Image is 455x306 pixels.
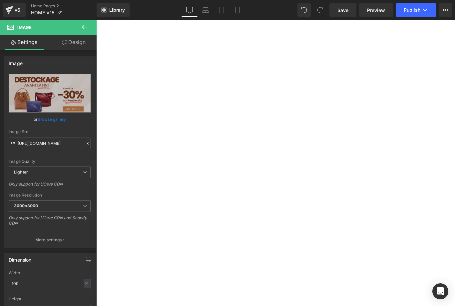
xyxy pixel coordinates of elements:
[337,7,348,14] span: Save
[14,170,28,175] b: Lighter
[439,3,452,17] button: More
[84,279,90,288] div: %
[9,129,91,134] div: Image Src
[432,283,448,299] div: Open Intercom Messenger
[13,6,22,14] div: v6
[9,116,91,123] div: or
[50,35,98,50] a: Design
[313,3,327,17] button: Redo
[9,182,91,191] div: Only support for UCare CDN
[297,3,311,17] button: Undo
[9,253,32,263] div: Dimension
[214,3,229,17] a: Tablet
[9,159,91,164] div: Image Quality
[9,193,91,198] div: Image Resolution
[229,3,245,17] a: Mobile
[3,3,26,17] a: v6
[17,25,32,30] span: Image
[9,137,91,149] input: Link
[31,3,97,9] a: Home Pages
[97,3,130,17] a: New Library
[9,57,23,66] div: Image
[38,113,66,125] a: Browse gallery
[4,232,95,248] button: More settings
[396,3,436,17] button: Publish
[198,3,214,17] a: Laptop
[9,215,91,230] div: Only support for UCare CDN and Shopify CDN
[367,7,385,14] span: Preview
[35,237,62,243] p: More settings
[31,10,54,15] span: HOME V15
[14,203,38,208] b: 3000x3000
[109,7,125,13] span: Library
[9,271,91,275] div: Width
[9,297,91,301] div: Height
[9,278,91,289] input: auto
[404,7,420,13] span: Publish
[182,3,198,17] a: Desktop
[359,3,393,17] a: Preview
